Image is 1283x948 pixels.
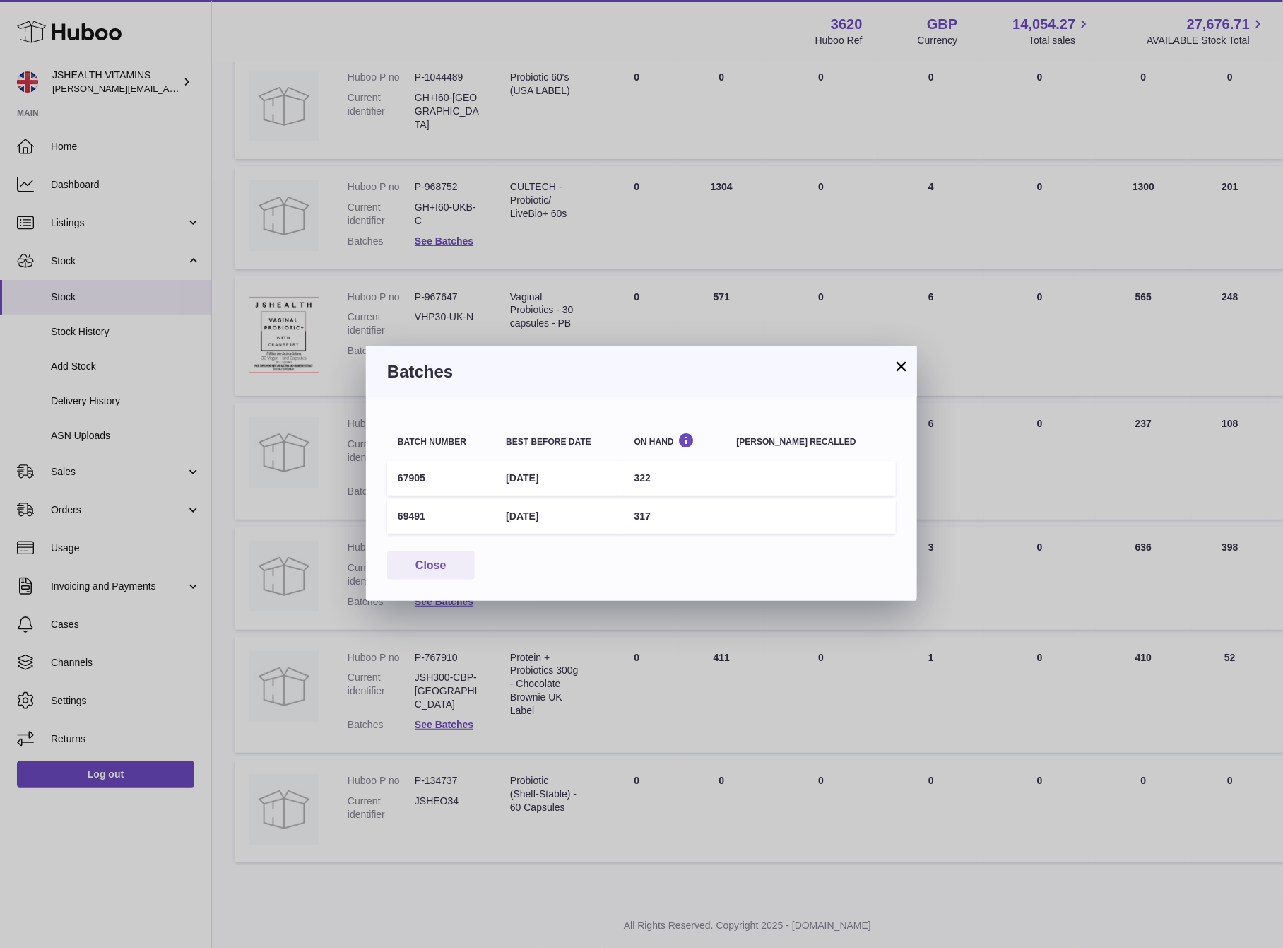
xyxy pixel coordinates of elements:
td: 317 [624,499,726,534]
div: [PERSON_NAME] recalled [737,438,885,447]
td: [DATE] [495,461,623,496]
button: Close [387,551,475,580]
td: 67905 [387,461,495,496]
td: 322 [624,461,726,496]
td: 69491 [387,499,495,534]
div: On Hand [634,433,716,446]
td: [DATE] [495,499,623,534]
div: Best before date [506,438,613,447]
h3: Batches [387,361,896,383]
div: Batch number [398,438,485,447]
button: × [893,358,910,375]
